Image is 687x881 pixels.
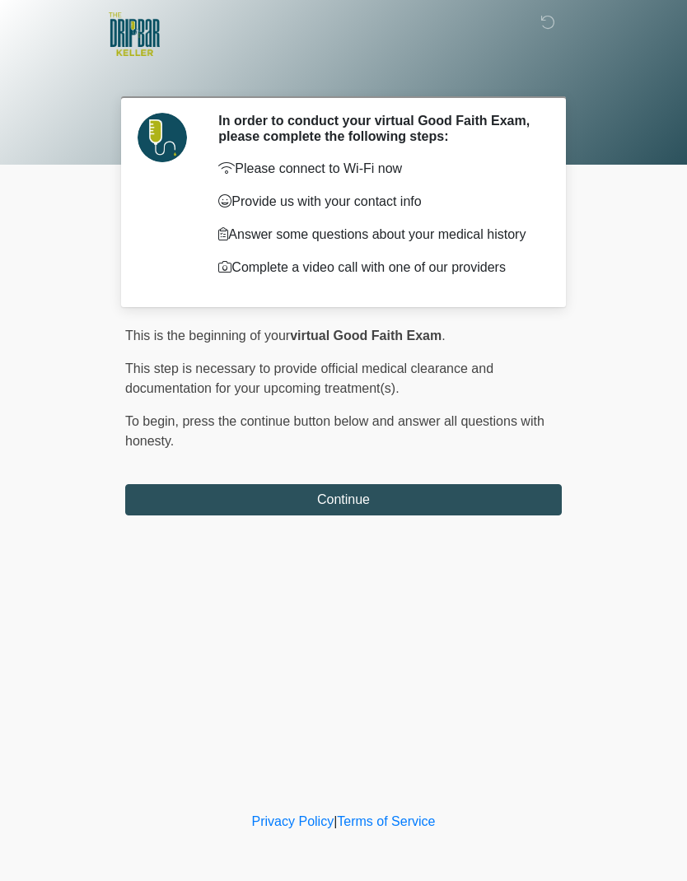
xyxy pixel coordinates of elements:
[290,329,442,343] strong: virtual Good Faith Exam
[442,329,445,343] span: .
[138,113,187,162] img: Agent Avatar
[125,414,544,448] span: press the continue button below and answer all questions with honesty.
[252,814,334,828] a: Privacy Policy
[218,225,537,245] p: Answer some questions about your medical history
[218,113,537,144] h2: In order to conduct your virtual Good Faith Exam, please complete the following steps:
[218,192,537,212] p: Provide us with your contact info
[337,814,435,828] a: Terms of Service
[125,484,562,515] button: Continue
[113,59,574,90] h1: ‎ ‎
[218,159,537,179] p: Please connect to Wi-Fi now
[109,12,160,56] img: The DRIPBaR - Keller Logo
[125,329,290,343] span: This is the beginning of your
[218,258,537,277] p: Complete a video call with one of our providers
[334,814,337,828] a: |
[125,361,493,395] span: This step is necessary to provide official medical clearance and documentation for your upcoming ...
[125,414,182,428] span: To begin,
